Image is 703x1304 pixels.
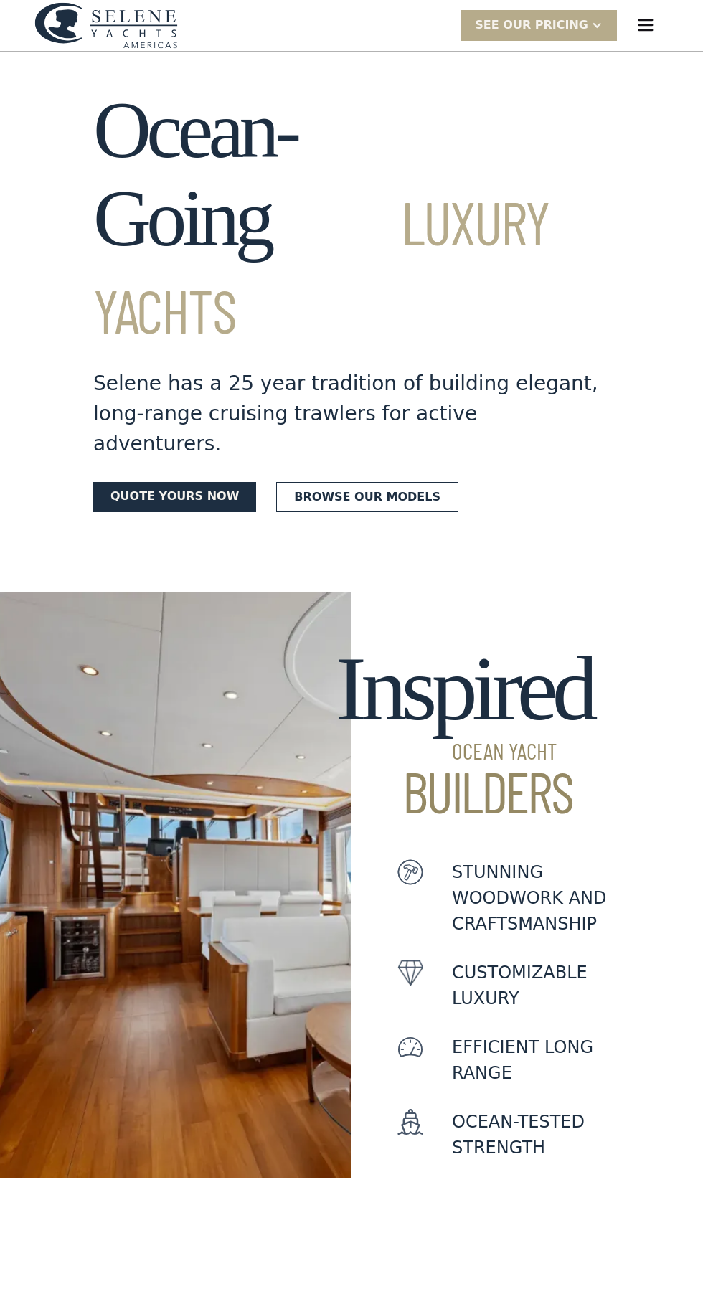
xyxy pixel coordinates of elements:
a: Quote yours now [93,482,256,512]
h1: Ocean-Going [93,86,610,351]
span: Builders [336,762,593,819]
p: Efficient Long Range [452,1034,642,1086]
img: logo [34,2,178,49]
div: SEE Our Pricing [461,10,617,41]
span: Ocean Yacht [336,739,593,762]
a: Browse our models [276,482,458,512]
div: menu [623,2,669,48]
img: icon [397,960,423,986]
a: home [34,2,178,49]
div: SEE Our Pricing [475,16,588,34]
p: Ocean-Tested Strength [452,1109,642,1161]
p: customizable luxury [452,960,642,1011]
span: Luxury Yachts [93,185,549,346]
div: Selene has a 25 year tradition of building elegant, long-range cruising trawlers for active adven... [93,369,610,459]
h2: Inspired [336,638,593,820]
p: Stunning woodwork and craftsmanship [452,859,642,937]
